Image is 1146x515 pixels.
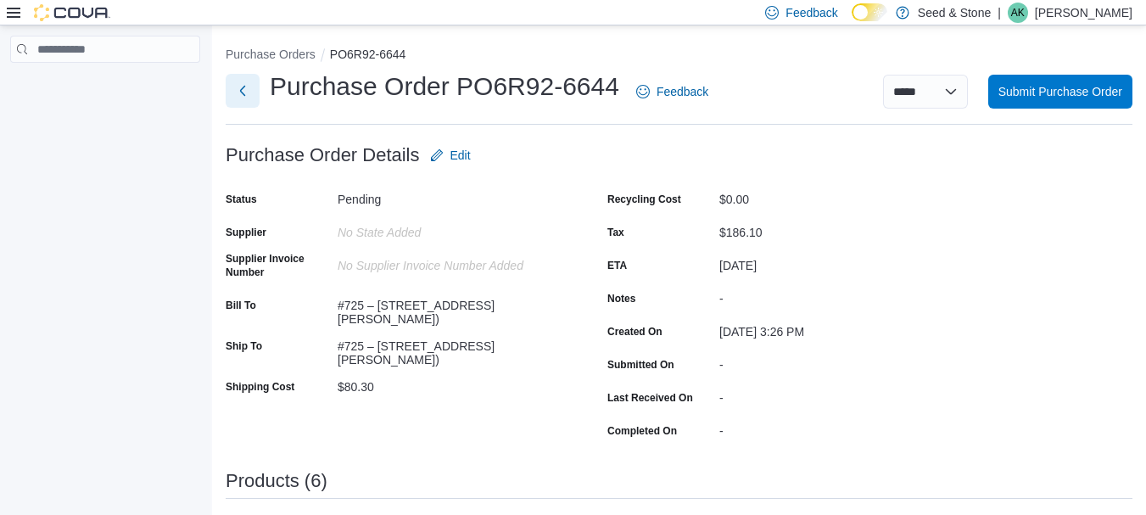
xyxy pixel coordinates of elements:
[719,318,947,339] div: [DATE] 3:26 PM
[998,3,1001,23] p: |
[629,75,715,109] a: Feedback
[226,226,266,239] label: Supplier
[338,186,565,206] div: Pending
[226,380,294,394] label: Shipping Cost
[607,226,624,239] label: Tax
[10,66,200,107] nav: Complex example
[657,83,708,100] span: Feedback
[330,48,406,61] button: PO6R92-6644
[719,417,947,438] div: -
[226,299,256,312] label: Bill To
[719,285,947,305] div: -
[338,252,565,272] div: No Supplier Invoice Number added
[998,83,1122,100] span: Submit Purchase Order
[607,358,674,372] label: Submitted On
[338,373,565,394] div: $80.30
[918,3,991,23] p: Seed & Stone
[226,145,420,165] h3: Purchase Order Details
[988,75,1132,109] button: Submit Purchase Order
[719,351,947,372] div: -
[719,252,947,272] div: [DATE]
[226,471,327,491] h3: Products (6)
[607,292,635,305] label: Notes
[1008,3,1028,23] div: Arun Kumar
[719,384,947,405] div: -
[607,259,627,272] label: ETA
[270,70,619,104] h1: Purchase Order PO6R92-6644
[450,147,471,164] span: Edit
[226,339,262,353] label: Ship To
[1035,3,1132,23] p: [PERSON_NAME]
[785,4,837,21] span: Feedback
[607,325,662,339] label: Created On
[423,138,478,172] button: Edit
[719,186,947,206] div: $0.00
[226,193,257,206] label: Status
[226,252,331,279] label: Supplier Invoice Number
[607,193,681,206] label: Recycling Cost
[852,3,887,21] input: Dark Mode
[719,219,947,239] div: $186.10
[226,46,1132,66] nav: An example of EuiBreadcrumbs
[607,424,677,438] label: Completed On
[607,391,693,405] label: Last Received On
[1011,3,1025,23] span: AK
[338,292,565,326] div: #725 – [STREET_ADDRESS][PERSON_NAME])
[338,219,565,239] div: No State added
[34,4,110,21] img: Cova
[226,48,316,61] button: Purchase Orders
[226,74,260,108] button: Next
[338,333,565,367] div: #725 – [STREET_ADDRESS][PERSON_NAME])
